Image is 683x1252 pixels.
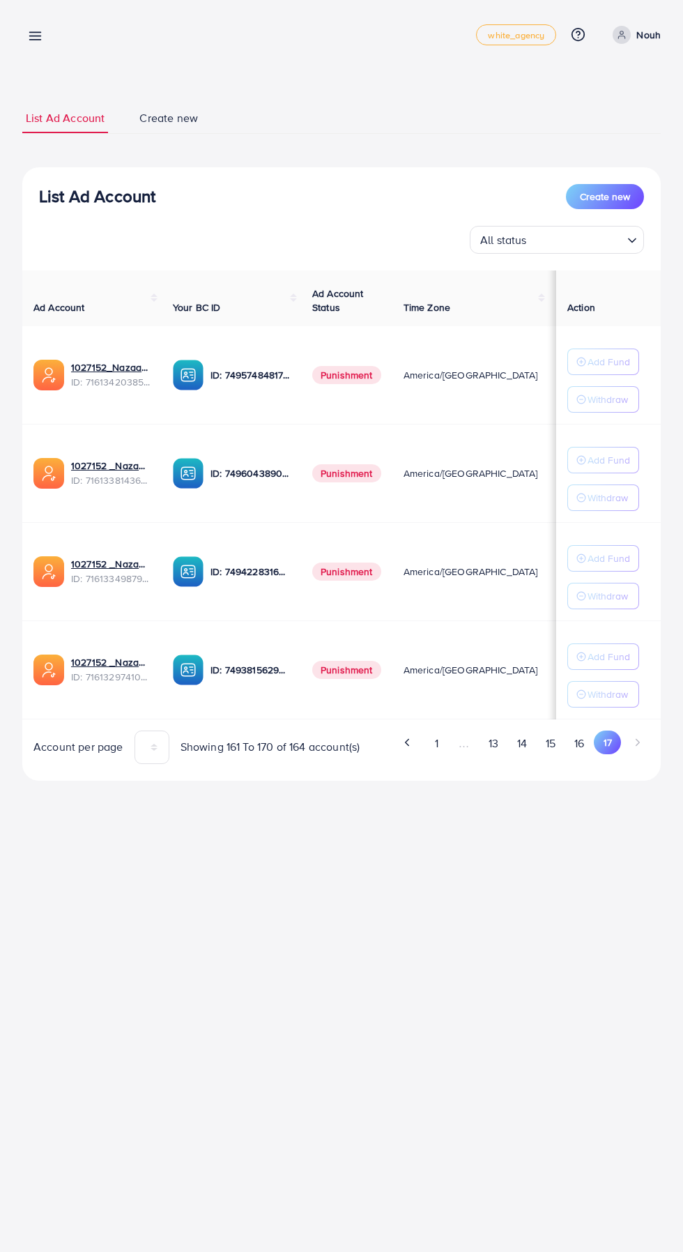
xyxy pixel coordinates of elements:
span: All status [477,230,530,250]
p: Add Fund [588,452,630,468]
span: ID: 7161329741088243714 [71,670,151,684]
button: Add Fund [567,643,639,670]
p: Withdraw [588,489,628,506]
span: List Ad Account [26,110,105,126]
span: Action [567,300,595,314]
button: Go to previous page [396,731,420,754]
div: <span class='underline'>1027152 _Nazaagency_032</span></br>7161338143675858945 [71,459,151,487]
p: ID: 7494228316518858759 [210,563,290,580]
span: Punishment [312,464,381,482]
img: ic-ba-acc.ded83a64.svg [173,458,204,489]
span: Time Zone [404,300,450,314]
button: Go to page 16 [565,731,594,756]
span: white_agency [488,31,544,40]
img: ic-ba-acc.ded83a64.svg [173,556,204,587]
div: <span class='underline'>1027152 _Nazaagency_020</span></br>7161329741088243714 [71,655,151,684]
p: Add Fund [588,353,630,370]
span: Your BC ID [173,300,221,314]
span: Punishment [312,366,381,384]
span: Punishment [312,563,381,581]
p: Nouh [636,26,661,43]
span: America/[GEOGRAPHIC_DATA] [404,565,538,579]
img: ic-ba-acc.ded83a64.svg [173,655,204,685]
div: Search for option [470,226,644,254]
span: Create new [139,110,198,126]
ul: Pagination [353,731,650,756]
p: Add Fund [588,648,630,665]
img: ic-ads-acc.e4c84228.svg [33,458,64,489]
p: Add Fund [588,550,630,567]
button: Go to page 13 [479,731,507,756]
p: ID: 7495748481756266514 [210,367,290,383]
button: Withdraw [567,386,639,413]
span: Account per page [33,739,123,755]
span: America/[GEOGRAPHIC_DATA] [404,368,538,382]
p: ID: 7493815629208977425 [210,662,290,678]
span: ID: 7161334987910971394 [71,572,151,586]
span: ID: 7161338143675858945 [71,473,151,487]
a: 1027152 _Nazaagency_041 [71,557,151,571]
button: Add Fund [567,349,639,375]
span: Create new [580,190,630,204]
span: Punishment [312,661,381,679]
a: Nouh [607,26,661,44]
img: ic-ads-acc.e4c84228.svg [33,556,64,587]
input: Search for option [531,227,622,250]
button: Withdraw [567,681,639,708]
img: ic-ba-acc.ded83a64.svg [173,360,204,390]
button: Go to page 15 [537,731,565,756]
span: Ad Account Status [312,287,364,314]
span: America/[GEOGRAPHIC_DATA] [404,663,538,677]
h3: List Ad Account [39,186,155,206]
button: Go to page 17 [594,731,621,754]
p: Withdraw [588,686,628,703]
img: ic-ads-acc.e4c84228.svg [33,360,64,390]
span: Showing 161 To 170 of 164 account(s) [181,739,360,755]
button: Create new [566,184,644,209]
a: 1027152_Nazaagency_031 [71,360,151,374]
span: ID: 7161342038565322754 [71,375,151,389]
img: ic-ads-acc.e4c84228.svg [33,655,64,685]
div: <span class='underline'>1027152_Nazaagency_031</span></br>7161342038565322754 [71,360,151,389]
button: Withdraw [567,484,639,511]
button: Go to page 1 [424,731,449,756]
span: America/[GEOGRAPHIC_DATA] [404,466,538,480]
span: Ad Account [33,300,85,314]
a: 1027152 _Nazaagency_032 [71,459,151,473]
button: Withdraw [567,583,639,609]
a: 1027152 _Nazaagency_020 [71,655,151,669]
p: ID: 7496043890580914193 [210,465,290,482]
button: Go to page 14 [507,731,536,756]
p: Withdraw [588,391,628,408]
a: white_agency [476,24,556,45]
div: <span class='underline'>1027152 _Nazaagency_041</span></br>7161334987910971394 [71,557,151,586]
p: Withdraw [588,588,628,604]
button: Add Fund [567,447,639,473]
button: Add Fund [567,545,639,572]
